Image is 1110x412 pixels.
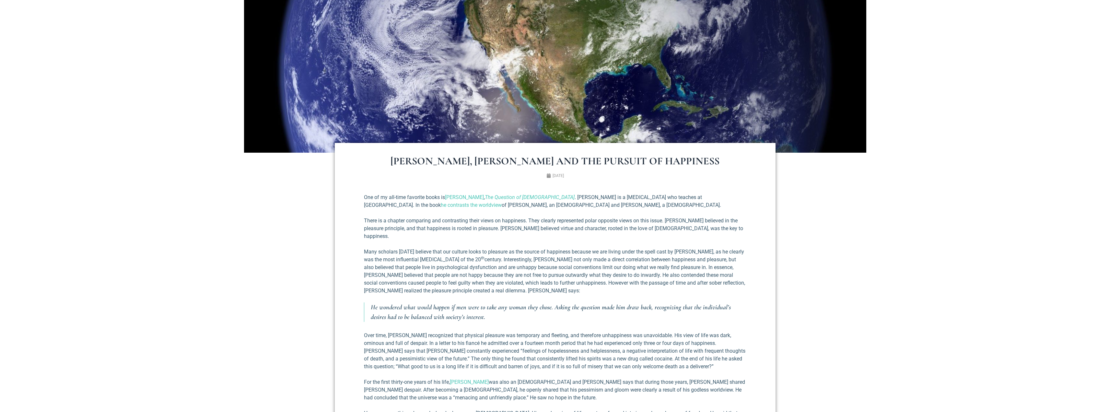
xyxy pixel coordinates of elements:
a: he contrasts the worldview [441,202,502,208]
time: [DATE] [553,173,564,178]
h1: [PERSON_NAME], [PERSON_NAME] and the Pursuit of Happiness [361,156,750,166]
a: [PERSON_NAME] [450,379,489,385]
p: He wondered what would happen if men were to take any woman they chose. Asking the question made ... [371,302,746,322]
sup: th [481,256,485,260]
p: There is a chapter comparing and contrasting their views on happiness. They clearly represented p... [364,217,746,240]
a: [PERSON_NAME] [445,194,484,200]
p: Many scholars [DATE] believe that our culture looks to pleasure as the source of happiness becaus... [364,248,746,295]
p: One of my all-time favorite books is , . [PERSON_NAME] is a [MEDICAL_DATA] who teaches at [GEOGRA... [364,194,746,209]
a: The Question of [DEMOGRAPHIC_DATA] [485,194,575,200]
p: Over time, [PERSON_NAME] recognized that physical pleasure was temporary and fleeting, and theref... [364,332,746,371]
p: For the first thirty-one years of his life, was also an [DEMOGRAPHIC_DATA] and [PERSON_NAME] says... [364,378,746,402]
a: [DATE] [546,173,564,179]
